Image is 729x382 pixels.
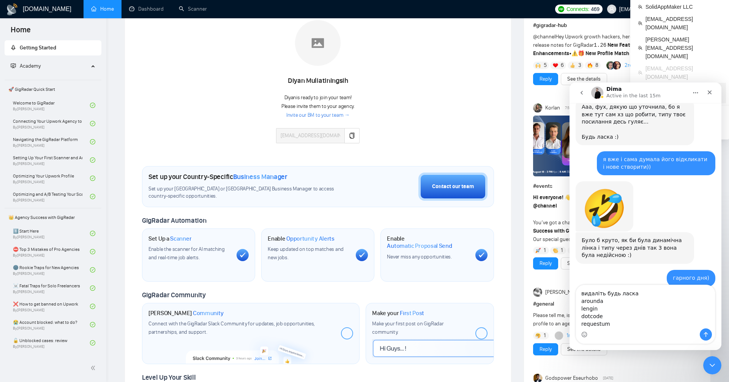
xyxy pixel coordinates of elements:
li: Getting Started [5,40,101,55]
h1: [PERSON_NAME] [148,309,224,317]
a: Setting Up Your First Scanner and Auto-BidderBy[PERSON_NAME] [13,152,90,168]
span: 7:59 AM [565,105,578,111]
span: 1 [561,247,563,254]
span: Please tell me, is it possible to transfer connections from a freelancer profile to an agency pro... [533,312,691,327]
a: Reply [540,259,552,268]
img: upwork-logo.png [558,6,564,12]
a: 1replies [566,332,584,339]
span: Hey Upwork growth hackers, here's our July round-up and release notes for GigRadar • is your prof... [533,33,688,57]
span: Diyan is ready to join your team! [284,94,352,101]
span: check-circle [90,322,95,327]
span: 1 [544,332,546,339]
img: 🤔 [535,333,541,338]
span: 469 [591,5,599,13]
iframe: To enrich screen reader interactions, please activate Accessibility in Grammarly extension settings [570,82,721,350]
span: [PERSON_NAME] [545,288,582,296]
span: check-circle [90,157,95,163]
div: Diyan Muliatiningsih [276,74,360,87]
a: ☠️ Fatal Traps for Solo FreelancersBy[PERSON_NAME] [13,280,90,296]
span: Korlan [545,104,560,112]
span: @channel [533,203,557,209]
img: 🔥 [587,63,593,68]
h1: # events [533,182,701,190]
span: fund-projection-screen [11,63,16,68]
h1: Make your [372,309,424,317]
img: logo [6,3,18,16]
span: Make your first post on GigRadar community. [372,320,443,335]
span: You’ve got a chance to attend one of the lessons from the course Our special guest is , and she’l... [533,194,687,243]
span: [EMAIL_ADDRESS][DOMAIN_NAME] [645,15,721,32]
h1: # general [533,300,701,308]
span: Community [193,309,224,317]
span: 3 [578,62,581,69]
span: Connect with the GigRadar Slack Community for updates, job opportunities, partnerships, and support. [148,320,315,335]
span: GigRadar Automation [142,216,206,225]
span: check-circle [90,304,95,309]
span: GigRadar Community [142,291,206,299]
span: rocket [11,45,16,50]
img: 🙌 [535,63,541,68]
a: See the details [567,75,601,83]
a: dashboardDashboard [129,6,164,12]
span: check-circle [90,103,95,108]
span: First Post [400,309,424,317]
a: See the details [567,345,601,353]
span: check-circle [90,139,95,144]
a: 🌚 Rookie Traps for New AgenciesBy[PERSON_NAME] [13,262,90,278]
img: 🚀 [535,248,541,253]
a: 🔓 Unblocked cases: reviewBy[PERSON_NAME] [13,334,90,351]
strong: New Profile Match feature: [585,50,650,57]
img: Alex B [606,61,615,70]
span: check-circle [90,267,95,273]
img: 👏 [553,248,558,253]
a: Reply [540,75,552,83]
span: team [638,5,642,9]
strong: Hi everyone! [533,194,563,201]
h1: Enable [387,235,469,250]
span: 👑 Agency Success with GigRadar [5,210,101,225]
span: 🎁 [578,50,584,57]
span: check-circle [90,176,95,181]
h1: # gigradar-hub [533,21,701,30]
span: Connects: [566,5,589,13]
span: team [638,70,642,75]
span: check-circle [90,231,95,236]
img: F09ASNL5WRY-GR%20Academy%20-%20Tamara%20Levit.png [533,116,624,176]
span: 🚀 GigRadar Quick Start [5,82,101,97]
button: copy [344,128,360,143]
span: Automatic Proposal Send [387,242,452,250]
div: Contact our team [432,182,474,191]
span: team [638,46,642,50]
span: Business Manager [233,173,287,181]
span: user [609,6,614,12]
a: searchScanner [179,6,207,12]
span: Opportunity Alerts [286,235,335,243]
button: See the details [561,343,607,355]
img: 👍 [570,63,575,68]
a: Invite our BM to your team → [286,112,350,119]
span: team [638,21,642,25]
button: See the details [561,257,607,269]
button: See the details [561,73,607,85]
span: check-circle [90,249,95,254]
button: Reply [533,73,558,85]
span: [EMAIL_ADDRESS][DOMAIN_NAME] [645,64,721,81]
span: Enable the scanner for AI matching and real-time job alerts. [148,246,225,261]
a: homeHome [91,6,114,12]
a: ❌ How to get banned on UpworkBy[PERSON_NAME] [13,298,90,315]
